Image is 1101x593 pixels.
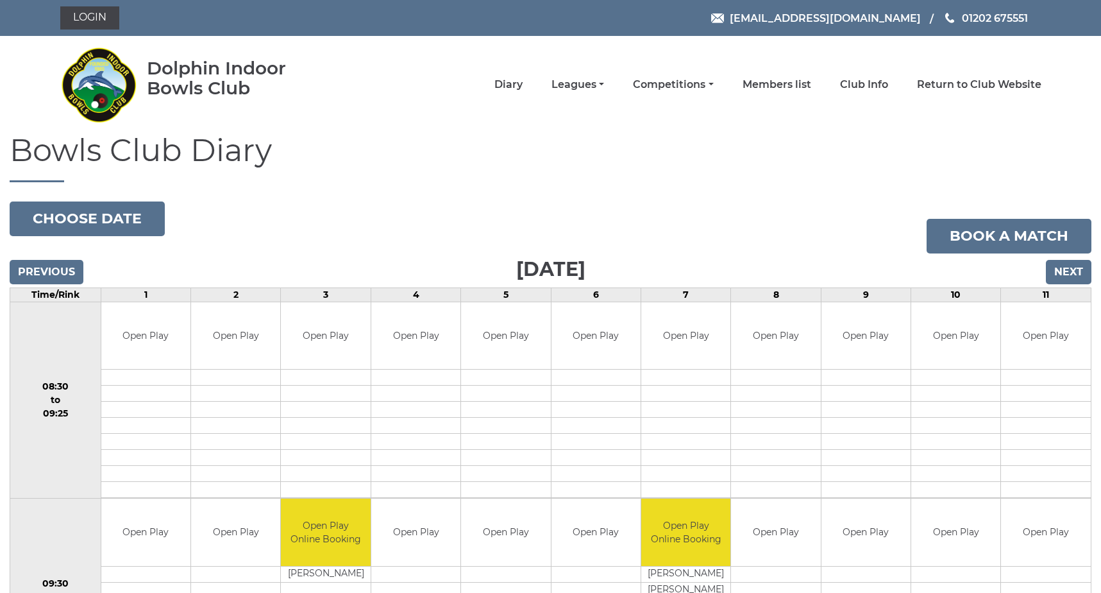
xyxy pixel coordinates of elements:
[494,78,523,92] a: Diary
[731,302,820,370] td: Open Play
[551,499,641,566] td: Open Play
[1046,260,1091,284] input: Next
[821,288,911,302] td: 9
[1001,302,1091,370] td: Open Play
[1001,288,1091,302] td: 11
[10,202,165,236] button: Choose date
[911,302,1000,370] td: Open Play
[371,288,460,302] td: 4
[917,78,1041,92] a: Return to Club Website
[101,499,190,566] td: Open Play
[945,13,954,23] img: Phone us
[191,288,281,302] td: 2
[281,566,370,582] td: [PERSON_NAME]
[371,499,460,566] td: Open Play
[60,6,119,30] a: Login
[711,13,724,23] img: Email
[191,302,280,370] td: Open Play
[10,302,101,499] td: 08:30 to 09:25
[10,260,83,284] input: Previous
[461,302,550,370] td: Open Play
[840,78,888,92] a: Club Info
[641,566,730,582] td: [PERSON_NAME]
[551,302,641,370] td: Open Play
[743,78,811,92] a: Members list
[633,78,713,92] a: Competitions
[551,78,604,92] a: Leagues
[281,499,370,566] td: Open Play Online Booking
[641,302,730,370] td: Open Play
[943,10,1028,26] a: Phone us 01202 675551
[962,12,1028,24] span: 01202 675551
[911,499,1000,566] td: Open Play
[101,302,190,370] td: Open Play
[731,499,820,566] td: Open Play
[911,288,1001,302] td: 10
[461,499,550,566] td: Open Play
[730,12,921,24] span: [EMAIL_ADDRESS][DOMAIN_NAME]
[10,288,101,302] td: Time/Rink
[281,302,370,370] td: Open Play
[461,288,551,302] td: 5
[371,302,460,370] td: Open Play
[731,288,821,302] td: 8
[641,288,730,302] td: 7
[281,288,371,302] td: 3
[711,10,921,26] a: Email [EMAIL_ADDRESS][DOMAIN_NAME]
[821,302,911,370] td: Open Play
[1001,499,1091,566] td: Open Play
[147,58,327,98] div: Dolphin Indoor Bowls Club
[927,219,1091,254] a: Book a match
[821,499,911,566] td: Open Play
[641,499,730,566] td: Open Play Online Booking
[101,288,190,302] td: 1
[191,499,280,566] td: Open Play
[60,40,137,130] img: Dolphin Indoor Bowls Club
[10,133,1091,182] h1: Bowls Club Diary
[551,288,641,302] td: 6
